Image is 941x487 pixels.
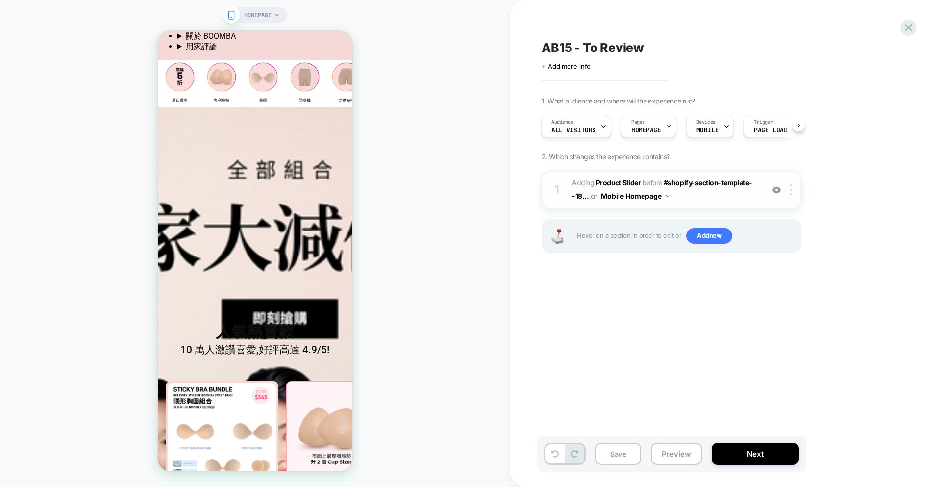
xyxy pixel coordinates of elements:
button: Preview [651,443,702,465]
p: 胸圍 [101,66,109,72]
span: Audience [551,119,573,126]
span: 1. What audience and where will the experience run? [542,97,695,105]
span: MOBILE [696,127,718,134]
img: crossed eye [772,186,781,194]
div: 1 [552,180,562,200]
img: close [790,184,792,195]
span: All Visitors [551,127,596,134]
span: + Add more info [542,62,591,70]
span: Hover on a section in order to edit or [577,228,795,244]
span: AB15 - To Review [542,40,644,55]
b: Product Slider [596,179,641,187]
img: save-up-47.png [7,31,37,60]
span: Trigger [754,119,773,126]
button: Save [595,443,641,465]
span: Pages [631,119,645,126]
img: APV_CM_Bras_Icon_e9cd508c-59a0-4652-bcad-de397eb98ec6.png [91,31,120,60]
span: on [591,190,598,202]
img: APV_CM_Shapers_Icon_3920a121-2273-47f6-9d12-768ac0c44a6b.png [132,31,162,60]
span: 用家評論 [28,10,59,20]
p: 專利胸墊 [56,66,72,72]
img: Ultra Boost Inserts / 深V升「級」胸墊 [128,350,241,462]
img: Sticky Bra Bundle / 隱形胸圍組合 [8,350,121,462]
img: down arrow [666,195,669,197]
button: Next [712,443,799,465]
span: HOMEPAGE [244,7,272,23]
span: Page Load [754,127,787,134]
span: BEFORE [643,179,662,187]
span: 2. Which changes the experience contains? [542,153,669,161]
p: 夏日優惠 [14,66,30,72]
summary: 用家評論 [20,10,194,21]
span: HOMEPAGE [631,127,661,134]
button: Mobile Homepage [601,189,669,203]
img: Joystick [547,229,567,244]
img: APV_CM_Inserts_Icon_f14b137e-3384-45c9-ae3d-f26d32821f31.png [49,31,78,60]
strong: 人氣熱賣款 [58,291,136,309]
strong: 10 萬人激讚喜愛,好評高達 4.9/5! [23,312,172,324]
p: 防磨短褲 [181,66,197,72]
img: APV_CM_Anti-Chafing_Shorts_Icon_2c7b169d-342a-483b-97f1-a81f6b004d36.png [174,31,203,60]
span: Devices [696,119,716,126]
span: Adding [572,179,641,187]
p: 塑身褲 [141,66,153,72]
span: Add new [686,228,732,244]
